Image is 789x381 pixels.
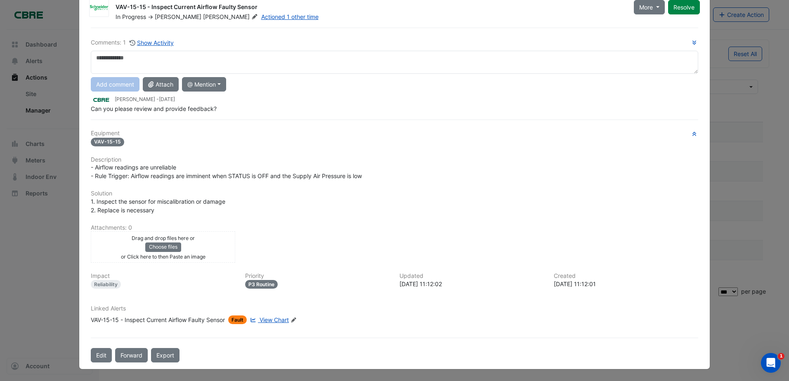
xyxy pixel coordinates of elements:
[129,38,174,47] button: Show Activity
[248,315,289,324] a: View Chart
[90,3,109,12] img: Schneider Electric
[116,3,624,13] div: VAV-15-15 - Inspect Current Airflow Faulty Sensor
[91,190,698,197] h6: Solution
[151,348,180,362] a: Export
[91,280,121,289] div: Reliability
[399,273,544,280] h6: Updated
[91,305,698,312] h6: Linked Alerts
[260,316,289,323] span: View Chart
[245,273,390,280] h6: Priority
[159,96,175,102] span: 2025-05-07 11:12:02
[291,317,297,323] fa-icon: Edit Linked Alerts
[91,95,111,104] img: CBRE Charter Hall
[182,77,226,92] button: @ Mention
[115,96,175,103] small: [PERSON_NAME] -
[116,13,146,20] span: In Progress
[91,198,225,214] span: 1. Inspect the sensor for miscalibration or damage 2. Replace is necessary
[261,13,319,20] a: Actioned 1 other time
[91,38,174,47] div: Comments: 1
[121,254,206,260] small: or Click here to then Paste an image
[145,242,181,252] button: Choose files
[639,3,653,12] span: More
[91,138,124,146] span: VAV-15-15
[155,13,201,20] span: [PERSON_NAME]
[148,13,153,20] span: ->
[91,348,112,362] button: Edit
[399,280,544,288] div: [DATE] 11:12:02
[554,273,698,280] h6: Created
[115,348,148,362] button: Forward
[228,315,247,324] span: Fault
[132,235,195,241] small: Drag and drop files here or
[778,353,784,360] span: 1
[91,156,698,163] h6: Description
[203,13,259,21] span: [PERSON_NAME]
[143,77,179,92] button: Attach
[91,224,698,231] h6: Attachments: 0
[91,164,362,179] span: - Airflow readings are unreliable - Rule Trigger: Airflow readings are imminent when STATUS is OF...
[761,353,781,373] iframe: Intercom live chat
[91,315,225,324] div: VAV-15-15 - Inspect Current Airflow Faulty Sensor
[91,105,217,112] span: Can you please review and provide feedback?
[245,280,278,289] div: P3 Routine
[91,130,698,137] h6: Equipment
[91,273,235,280] h6: Impact
[554,280,698,288] div: [DATE] 11:12:01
